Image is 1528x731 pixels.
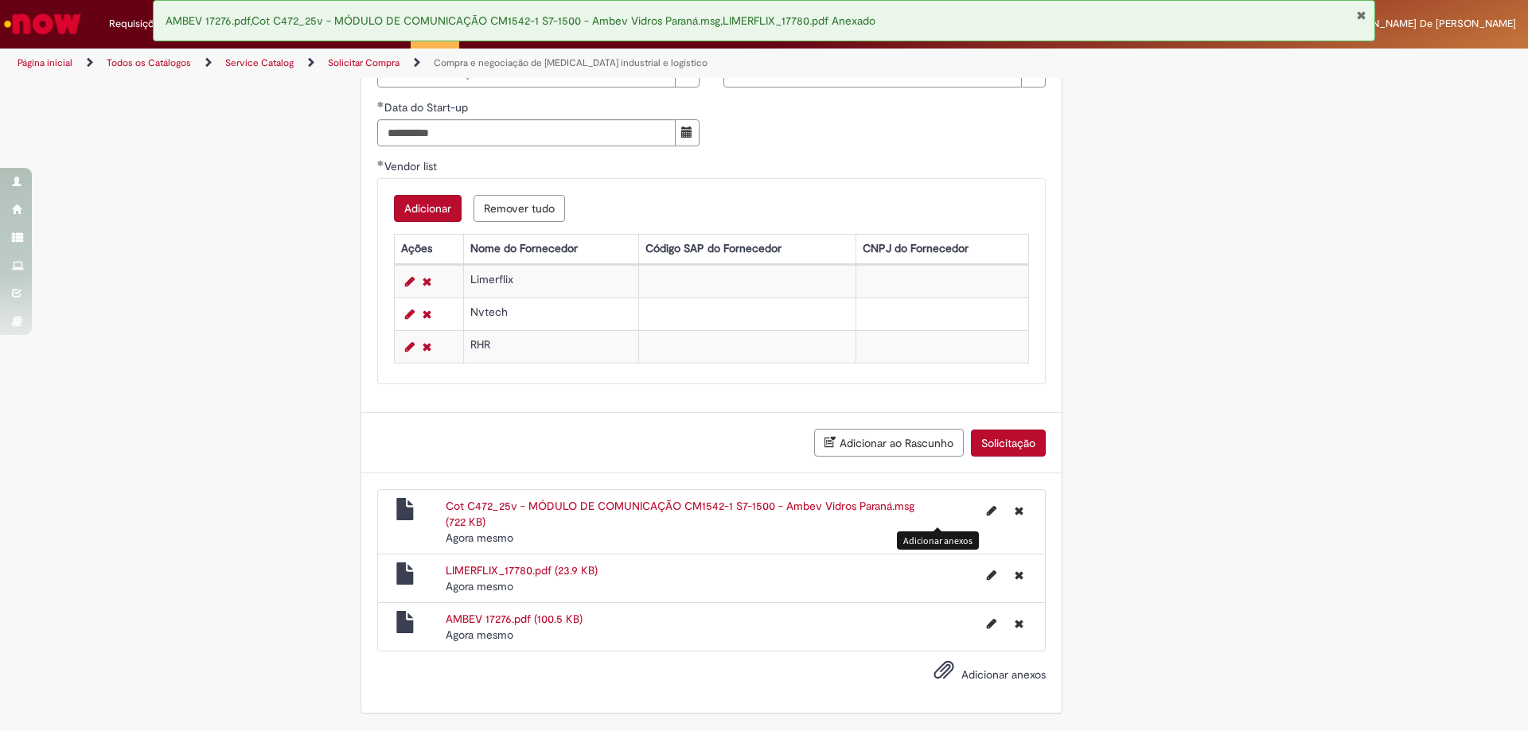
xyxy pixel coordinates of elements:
a: Solicitar Compra [328,56,400,69]
button: Editar nome de arquivo Cot C472_25v - MÓDULO DE COMUNICAÇÃO CM1542-1 S7-1500 - Ambev Vidros Paran... [977,498,1006,523]
ul: Trilhas de página [12,49,1007,78]
button: Adicionar anexos [930,655,958,692]
div: Adicionar anexos [897,531,979,550]
span: Requisições [109,16,165,32]
a: Cot C472_25v - MÓDULO DE COMUNICAÇÃO CM1542-1 S7-1500 - Ambev Vidros Paraná.msg (722 KB) [446,499,914,529]
span: [PERSON_NAME] De [PERSON_NAME] [1336,17,1516,30]
th: CNPJ do Fornecedor [856,235,1028,264]
button: Editar nome de arquivo AMBEV 17276.pdf [977,611,1006,636]
a: Editar Linha 1 [401,272,419,291]
th: Código SAP do Fornecedor [639,235,856,264]
a: LIMERFLIX_17780.pdf (23.9 KB) [446,563,598,577]
a: Remover linha 3 [419,337,435,356]
button: Remove all rows for Vendor list [474,195,565,222]
span: Agora mesmo [446,628,513,642]
button: Adicionar ao Rascunho [814,429,964,457]
span: Agora mesmo [446,531,513,545]
span: Data do Start-up [384,100,471,115]
span: Adicionar anexos [961,668,1046,682]
td: Limerflix [463,266,638,298]
td: RHR [463,331,638,364]
a: AMBEV 17276.pdf (100.5 KB) [446,612,583,626]
a: Compra e negociação de [MEDICAL_DATA] industrial e logístico [434,56,707,69]
span: Obrigatório Preenchido [377,160,384,166]
th: Nome do Fornecedor [463,235,638,264]
a: Todos os Catálogos [107,56,191,69]
time: 29/08/2025 15:32:12 [446,579,513,593]
a: Editar Linha 2 [401,305,419,324]
a: Remover linha 1 [419,272,435,291]
button: Solicitação [971,430,1046,457]
span: Vendor list [384,159,440,173]
button: Excluir AMBEV 17276.pdf [1005,611,1033,636]
a: Página inicial [18,56,72,69]
button: Add a row for Vendor list [394,195,462,222]
span: AMBEV 17276.pdf,Cot C472_25v - MÓDULO DE COMUNICAÇÃO CM1542-1 S7-1500 - Ambev Vidros Paraná.msg,L... [166,14,875,28]
a: Service Catalog [225,56,294,69]
td: Nvtech [463,298,638,331]
span: Agora mesmo [446,579,513,593]
a: Remover linha 2 [419,305,435,324]
time: 29/08/2025 15:32:12 [446,531,513,545]
button: Fechar Notificação [1356,9,1366,21]
button: Editar nome de arquivo LIMERFLIX_17780.pdf [977,562,1006,588]
button: Excluir Cot C472_25v - MÓDULO DE COMUNICAÇÃO CM1542-1 S7-1500 - Ambev Vidros Paraná.msg [1005,498,1033,523]
a: Editar Linha 3 [401,337,419,356]
button: Excluir LIMERFLIX_17780.pdf [1005,562,1033,588]
span: Obrigatório Preenchido [377,101,384,107]
time: 29/08/2025 15:32:11 [446,628,513,642]
button: Mostrar calendário para Data do Start-up [675,119,700,146]
img: ServiceNow [2,8,84,40]
input: Data do Start-up 01 September 2025 Monday [377,119,676,146]
th: Ações [394,235,463,264]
